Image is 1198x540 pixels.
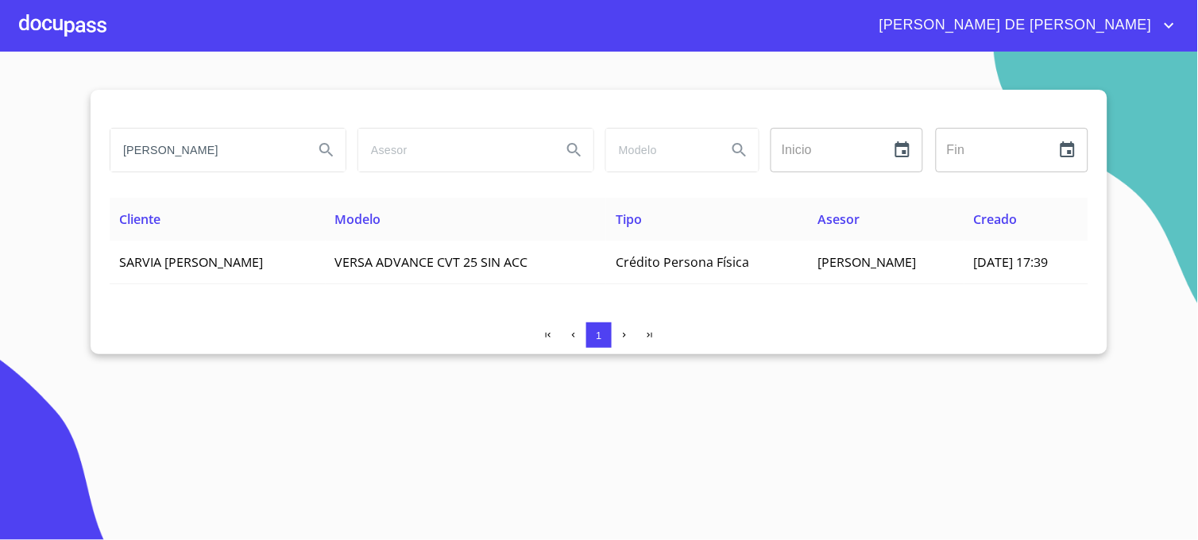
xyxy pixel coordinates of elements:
[110,129,301,172] input: search
[119,210,160,228] span: Cliente
[616,253,749,271] span: Crédito Persona Física
[586,322,612,348] button: 1
[818,210,860,228] span: Asesor
[974,253,1049,271] span: [DATE] 17:39
[606,129,714,172] input: search
[721,131,759,169] button: Search
[596,330,601,341] span: 1
[818,253,917,271] span: [PERSON_NAME]
[868,13,1179,38] button: account of current user
[119,253,263,271] span: SARVIA [PERSON_NAME]
[358,129,549,172] input: search
[307,131,346,169] button: Search
[974,210,1018,228] span: Creado
[868,13,1160,38] span: [PERSON_NAME] DE [PERSON_NAME]
[335,253,528,271] span: VERSA ADVANCE CVT 25 SIN ACC
[555,131,593,169] button: Search
[335,210,381,228] span: Modelo
[616,210,642,228] span: Tipo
